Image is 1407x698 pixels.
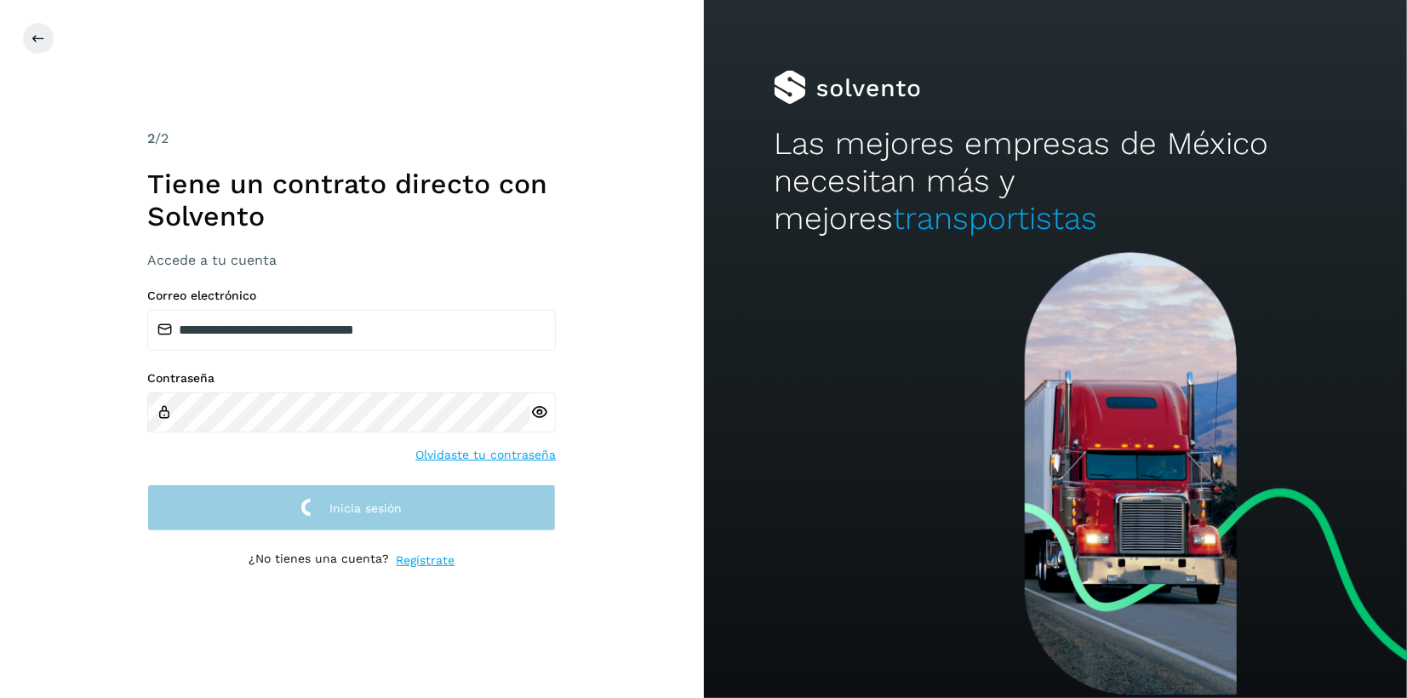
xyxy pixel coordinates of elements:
button: Inicia sesión [147,484,556,531]
h1: Tiene un contrato directo con Solvento [147,168,556,233]
span: Inicia sesión [329,502,402,514]
span: transportistas [893,200,1097,237]
a: Regístrate [396,552,455,569]
label: Contraseña [147,371,556,386]
p: ¿No tienes una cuenta? [249,552,389,569]
div: /2 [147,129,556,149]
span: 2 [147,130,155,146]
h3: Accede a tu cuenta [147,252,556,268]
h2: Las mejores empresas de México necesitan más y mejores [774,125,1336,238]
label: Correo electrónico [147,289,556,303]
a: Olvidaste tu contraseña [415,446,556,464]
